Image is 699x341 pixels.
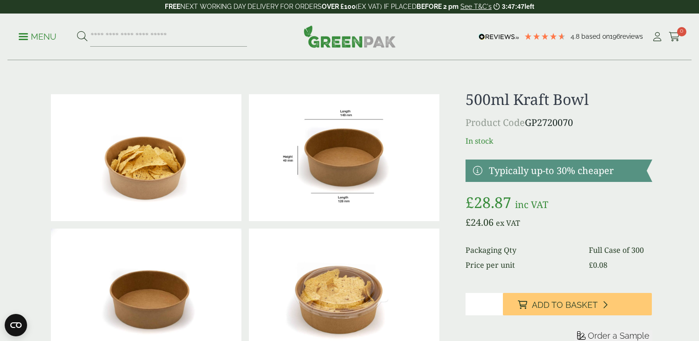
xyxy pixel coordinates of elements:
img: GreenPak Supplies [304,25,396,48]
dt: Packaging Qty [466,244,578,256]
a: 0 [669,30,680,44]
i: My Account [651,32,663,42]
span: Product Code [466,116,525,129]
strong: FREE [165,3,180,10]
span: 196 [610,33,620,40]
span: £ [466,216,471,229]
a: See T&C's [460,3,492,10]
img: REVIEWS.io [479,34,519,40]
span: Add to Basket [532,300,598,310]
img: Kraft Bowl 500ml With Nachos [51,94,241,221]
dd: Full Case of 300 [589,244,652,256]
dt: Price per unit [466,259,578,271]
span: 0 [677,27,686,36]
span: 4.8 [571,33,581,40]
span: Based on [581,33,610,40]
div: 4.79 Stars [524,32,566,41]
span: £ [466,192,474,212]
span: reviews [620,33,643,40]
bdi: 28.87 [466,192,511,212]
i: Cart [669,32,680,42]
strong: BEFORE 2 pm [417,3,459,10]
img: KraftBowl_500 [249,94,439,221]
span: left [524,3,534,10]
strong: OVER £100 [322,3,356,10]
span: ex VAT [496,218,520,228]
h1: 500ml Kraft Bowl [466,90,652,108]
bdi: 0.08 [589,260,607,270]
p: In stock [466,135,652,146]
span: 3:47:47 [502,3,524,10]
span: Order a Sample [588,331,650,341]
span: inc VAT [515,198,548,211]
p: Menu [19,31,56,42]
bdi: 24.06 [466,216,494,229]
button: Add to Basket [503,293,652,315]
button: Open CMP widget [5,314,27,336]
p: GP2720070 [466,116,652,130]
span: £ [589,260,593,270]
a: Menu [19,31,56,41]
